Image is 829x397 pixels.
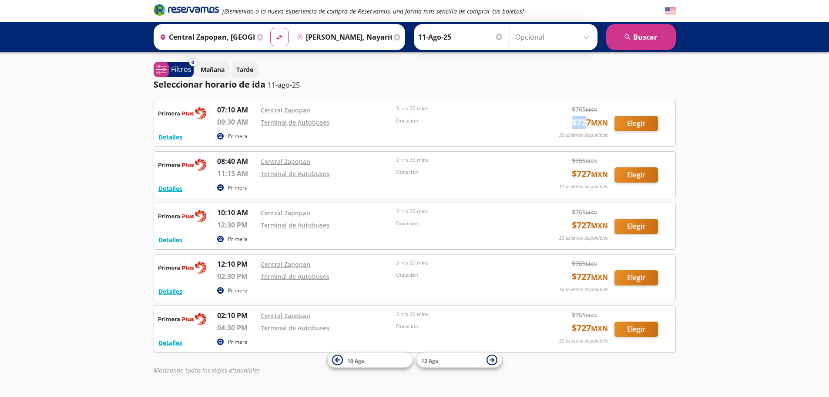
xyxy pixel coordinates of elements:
p: 3 hrs 20 mins [396,105,527,112]
p: 23 asientos disponibles [559,337,608,345]
small: MXN [586,106,597,113]
a: Brand Logo [154,3,219,19]
em: Mostrando todos los viajes disponibles [154,366,260,374]
span: 12 Ago [421,357,438,364]
p: Mañana [201,65,225,74]
span: $ 765 [572,156,597,165]
button: Elegir [614,167,658,183]
p: Duración [396,322,527,330]
input: Buscar Destino [293,26,392,48]
p: 11-ago-25 [268,80,300,90]
button: 0Filtros [154,62,194,77]
a: Central Zapopan [261,106,310,114]
button: Detalles [158,287,182,296]
span: $ 727 [572,219,608,232]
small: MXN [591,324,608,333]
img: RESERVAMOS [158,156,206,173]
p: 07:10 AM [217,105,256,115]
p: Duración [396,117,527,125]
p: 11 asientos disponibles [559,183,608,190]
p: Duración [396,220,527,227]
p: 09:30 AM [217,117,256,127]
span: $ 727 [572,116,608,129]
span: $ 727 [572,167,608,180]
img: RESERVAMOS [158,207,206,225]
span: $ 765 [572,207,597,217]
a: Central Zapopan [261,312,310,320]
p: Duración [396,168,527,176]
p: 16 asientos disponibles [559,286,608,293]
p: Primera [228,235,248,243]
button: 10 Ago [328,353,413,368]
p: Filtros [171,64,191,75]
img: RESERVAMOS [158,259,206,276]
p: 08:40 AM [217,156,256,166]
a: Terminal de Autobuses [261,272,329,281]
span: $ 727 [572,322,608,335]
span: $ 765 [572,105,597,114]
button: Tarde [232,61,258,78]
p: Primera [228,184,248,192]
p: Primera [228,287,248,295]
a: Central Zapopan [261,209,310,217]
p: Primera [228,338,248,346]
p: 3 hrs 20 mins [396,259,527,267]
p: 02:10 PM [217,310,256,321]
img: RESERVAMOS [158,310,206,328]
small: MXN [586,312,597,319]
a: Central Zapopan [261,260,310,268]
button: Detalles [158,184,182,193]
button: Detalles [158,235,182,244]
small: MXN [586,209,597,216]
p: 12:10 PM [217,259,256,269]
input: Buscar Origen [156,26,255,48]
em: ¡Bienvenido a la nueva experiencia de compra de Reservamos, una forma más sencilla de comprar tus... [222,7,524,15]
a: Terminal de Autobuses [261,170,329,178]
p: 11:15 AM [217,168,256,179]
span: $ 727 [572,270,608,283]
input: Elegir Fecha [418,26,503,48]
a: Central Zapopan [261,157,310,166]
span: $ 765 [572,259,597,268]
a: Terminal de Autobuses [261,118,329,126]
p: 10:10 AM [217,207,256,218]
button: Detalles [158,338,182,347]
p: 3 hrs 35 mins [396,156,527,164]
button: Buscar [606,24,676,50]
small: MXN [586,158,597,164]
button: Mañana [196,61,229,78]
span: 0 [191,59,194,66]
button: 12 Ago [417,353,502,368]
span: 10 Ago [347,357,364,364]
button: Elegir [614,219,658,234]
p: Primera [228,132,248,140]
img: RESERVAMOS [158,105,206,122]
p: Duración [396,271,527,279]
p: 3 hrs 20 mins [396,310,527,318]
a: Terminal de Autobuses [261,324,329,332]
small: MXN [591,170,608,179]
input: Opcional [515,26,593,48]
button: Elegir [614,116,658,131]
button: Elegir [614,322,658,337]
button: Detalles [158,132,182,142]
button: Elegir [614,270,658,285]
p: 25 asientos disponibles [559,132,608,139]
small: MXN [591,221,608,231]
p: Tarde [236,65,253,74]
small: MXN [586,261,597,267]
small: MXN [591,272,608,282]
small: MXN [591,118,608,128]
p: 04:30 PM [217,322,256,333]
span: $ 765 [572,310,597,319]
p: 3 hrs 20 mins [396,207,527,215]
a: Terminal de Autobuses [261,221,329,229]
p: Seleccionar horario de ida [154,78,265,91]
p: 02:30 PM [217,271,256,282]
i: Brand Logo [154,3,219,16]
p: 22 asientos disponibles [559,234,608,242]
button: English [665,6,676,17]
p: 12:30 PM [217,220,256,230]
